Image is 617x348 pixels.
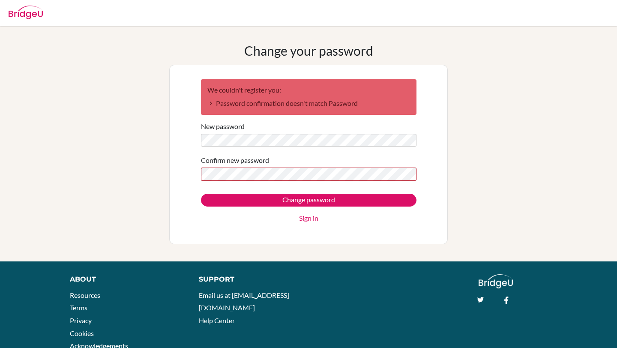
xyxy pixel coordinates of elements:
h1: Change your password [244,43,373,58]
div: About [70,274,180,285]
div: Support [199,274,300,285]
li: Password confirmation doesn't match Password [207,98,410,108]
a: Email us at [EMAIL_ADDRESS][DOMAIN_NAME] [199,291,289,312]
a: Resources [70,291,100,299]
a: Help Center [199,316,235,324]
a: Privacy [70,316,92,324]
img: Bridge-U [9,6,43,19]
input: Change password [201,194,416,207]
img: logo_white@2x-f4f0deed5e89b7ecb1c2cc34c3e3d731f90f0f143d5ea2071677605dd97b5244.png [479,274,513,288]
a: Terms [70,303,87,312]
label: New password [201,121,245,132]
label: Confirm new password [201,155,269,165]
a: Sign in [299,213,318,223]
a: Cookies [70,329,94,337]
h2: We couldn't register you: [207,86,410,94]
